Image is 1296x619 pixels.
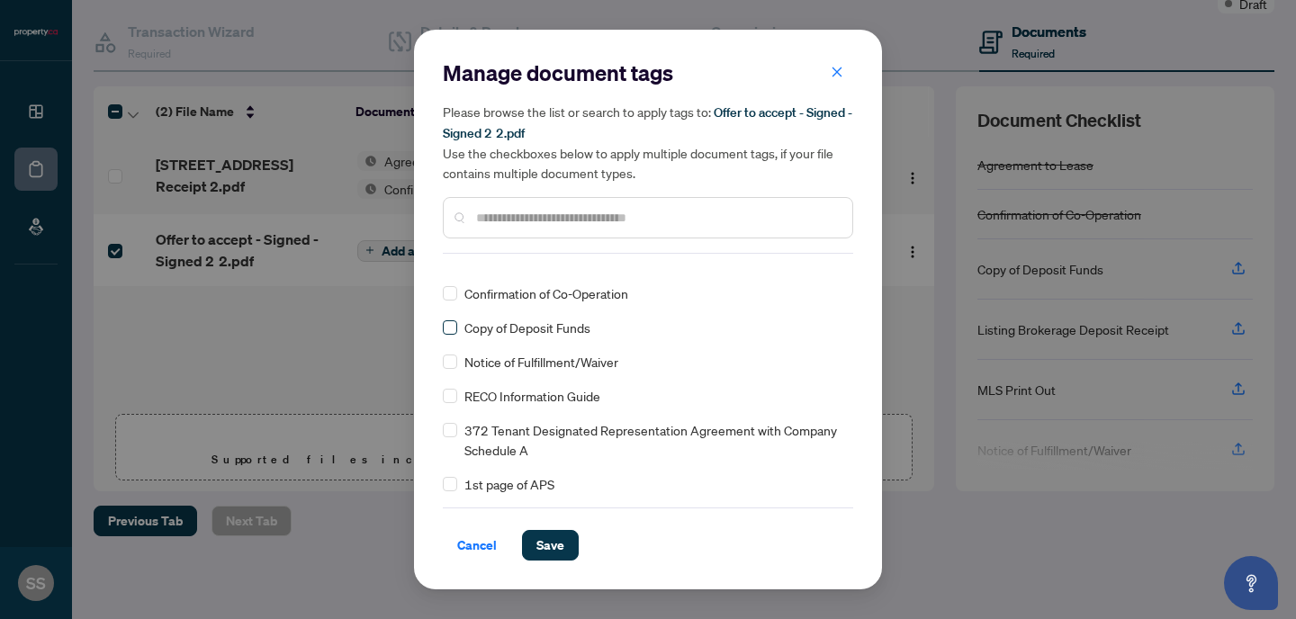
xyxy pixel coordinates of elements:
span: close [831,66,843,78]
span: Save [536,531,564,560]
span: 1st page of APS [464,474,554,494]
span: 372 Tenant Designated Representation Agreement with Company Schedule A [464,420,842,460]
span: Confirmation of Co-Operation [464,283,628,303]
button: Open asap [1224,556,1278,610]
button: Cancel [443,530,511,561]
button: Save [522,530,579,561]
h2: Manage document tags [443,58,853,87]
h5: Please browse the list or search to apply tags to: Use the checkboxes below to apply multiple doc... [443,102,853,183]
span: Notice of Fulfillment/Waiver [464,352,618,372]
span: Copy of Deposit Funds [464,318,590,337]
span: RECO Information Guide [464,386,600,406]
span: Cancel [457,531,497,560]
